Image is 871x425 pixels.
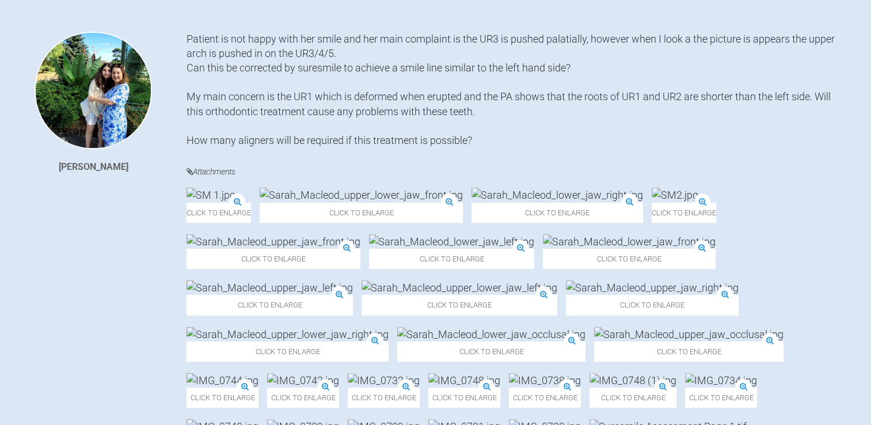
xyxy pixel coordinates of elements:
span: Click to enlarge [594,341,783,362]
img: IMG_0744.jpg [187,373,258,388]
img: IMG_0742.jpg [267,373,339,388]
h4: Attachments [187,165,836,179]
img: Sarah_Macleod_upper_jaw_right.jpg [566,280,739,295]
img: Sarah_Macleod_lower_jaw_right.jpg [471,188,643,202]
span: Click to enlarge [362,295,557,315]
span: Click to enlarge [685,388,757,408]
span: Click to enlarge [509,388,581,408]
span: Click to enlarge [589,388,676,408]
img: Sarah_Macleod_upper_lower_jaw_right.jpg [187,327,389,341]
span: Click to enlarge [187,203,251,223]
div: Patient is not happy with her smile and her main complaint is the UR3 is pushed palatially, howev... [187,32,836,148]
img: Sarah_Macleod_upper_lower_jaw_front.jpg [260,188,463,202]
img: SM 1.jpg [187,188,235,202]
img: Sarah_Macleod_upper_jaw_occlusal.jpg [594,327,783,341]
img: IMG_0748.jpg [428,373,500,388]
img: Sarah_Macleod_upper_lower_jaw_left.jpg [362,280,557,295]
img: IMG_0738.jpg [509,373,581,388]
span: Click to enlarge [471,203,643,223]
img: Sarah_Macleod_lower_jaw_front.jpg [543,234,716,249]
span: Click to enlarge [428,388,500,408]
img: Sarah_Macleod_upper_jaw_front.jpg [187,234,360,249]
span: Click to enlarge [187,249,360,269]
span: Click to enlarge [187,295,353,315]
img: IMG_0732.jpg [348,373,420,388]
span: Click to enlarge [369,249,534,269]
span: Click to enlarge [187,388,258,408]
span: Click to enlarge [543,249,716,269]
img: Sarah_Macleod_lower_jaw_left.jpg [369,234,534,249]
span: Click to enlarge [348,388,420,408]
div: [PERSON_NAME] [59,160,128,174]
img: Sarah_Macleod_lower_jaw_occlusal.jpg [397,327,585,341]
img: IMG_0734.jpg [685,373,757,388]
img: Sarah_Macleod_upper_jaw_left.jpg [187,280,353,295]
span: Click to enlarge [267,388,339,408]
span: Click to enlarge [187,341,389,362]
img: IMG_0748 (1).jpg [589,373,676,388]
span: Click to enlarge [652,203,716,223]
img: SM2.jpg [652,188,698,202]
img: Shilan Jaf [35,32,152,149]
span: Click to enlarge [260,203,463,223]
span: Click to enlarge [566,295,739,315]
span: Click to enlarge [397,341,585,362]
